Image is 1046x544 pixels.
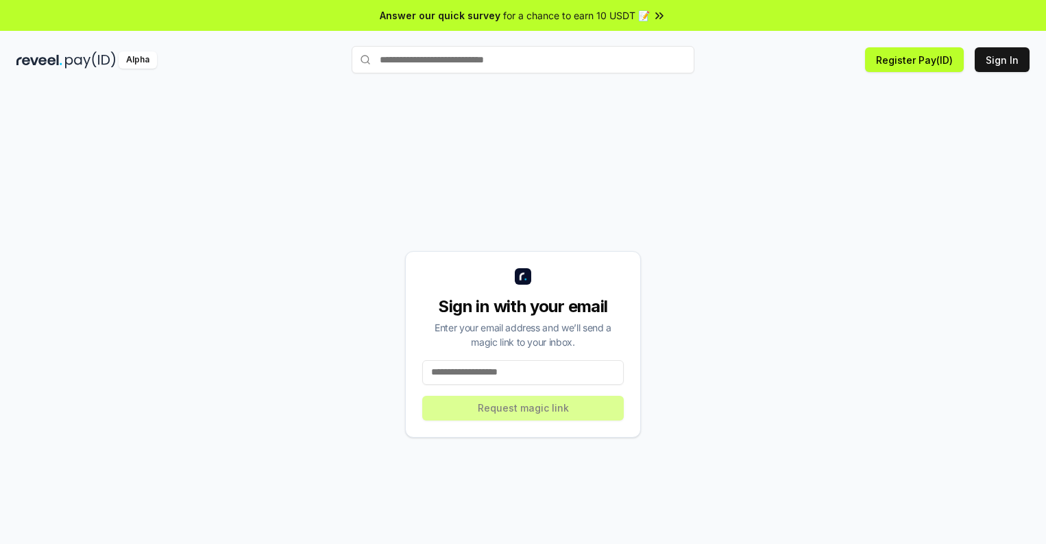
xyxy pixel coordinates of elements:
img: reveel_dark [16,51,62,69]
div: Enter your email address and we’ll send a magic link to your inbox. [422,320,624,349]
button: Sign In [975,47,1030,72]
span: for a chance to earn 10 USDT 📝 [503,8,650,23]
div: Alpha [119,51,157,69]
span: Answer our quick survey [380,8,500,23]
img: pay_id [65,51,116,69]
button: Register Pay(ID) [865,47,964,72]
img: logo_small [515,268,531,285]
div: Sign in with your email [422,296,624,318]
